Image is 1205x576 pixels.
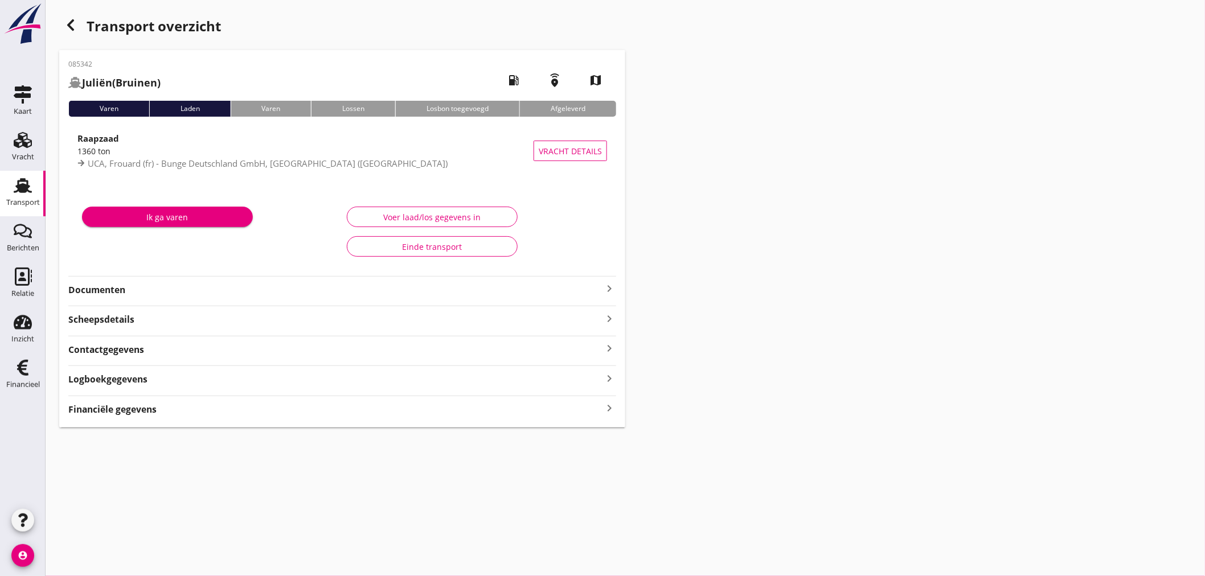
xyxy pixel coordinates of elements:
i: emergency_share [539,64,571,96]
strong: Financiële gegevens [68,403,157,416]
div: Transport overzicht [59,14,625,41]
div: Einde transport [356,241,508,253]
div: Ik ga varen [91,211,244,223]
p: 085342 [68,59,161,69]
div: Varen [231,101,312,117]
strong: Scheepsdetails [68,313,134,326]
strong: Documenten [68,283,602,297]
div: Vracht [12,153,34,161]
button: Ik ga varen [82,207,253,227]
strong: Logboekgegevens [68,373,147,386]
i: keyboard_arrow_right [602,371,616,386]
i: keyboard_arrow_right [602,341,616,356]
span: UCA, Frouard (fr) - Bunge Deutschland GmbH, [GEOGRAPHIC_DATA] ([GEOGRAPHIC_DATA]) [88,158,448,169]
div: Financieel [6,381,40,388]
i: keyboard_arrow_right [602,401,616,416]
strong: Contactgegevens [68,343,144,356]
strong: Raapzaad [77,133,119,144]
div: Relatie [11,290,34,297]
i: keyboard_arrow_right [602,311,616,326]
a: Raapzaad1360 tonUCA, Frouard (fr) - Bunge Deutschland GmbH, [GEOGRAPHIC_DATA] ([GEOGRAPHIC_DATA])... [68,126,616,176]
div: Transport [6,199,40,206]
i: keyboard_arrow_right [602,282,616,295]
button: Vracht details [534,141,607,161]
div: Kaart [14,108,32,115]
span: Vracht details [539,145,602,157]
strong: Juliën [82,76,112,89]
div: Laden [149,101,231,117]
button: Voer laad/los gegevens in [347,207,518,227]
h2: (Bruinen) [68,75,161,90]
div: Lossen [311,101,395,117]
div: Berichten [7,244,39,252]
div: 1360 ton [77,145,534,157]
img: logo-small.a267ee39.svg [2,3,43,45]
i: account_circle [11,544,34,567]
i: map [580,64,612,96]
button: Einde transport [347,236,518,257]
div: Inzicht [11,335,34,343]
div: Varen [68,101,149,117]
div: Voer laad/los gegevens in [356,211,508,223]
i: local_gas_station [498,64,530,96]
div: Afgeleverd [519,101,616,117]
div: Losbon toegevoegd [395,101,519,117]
